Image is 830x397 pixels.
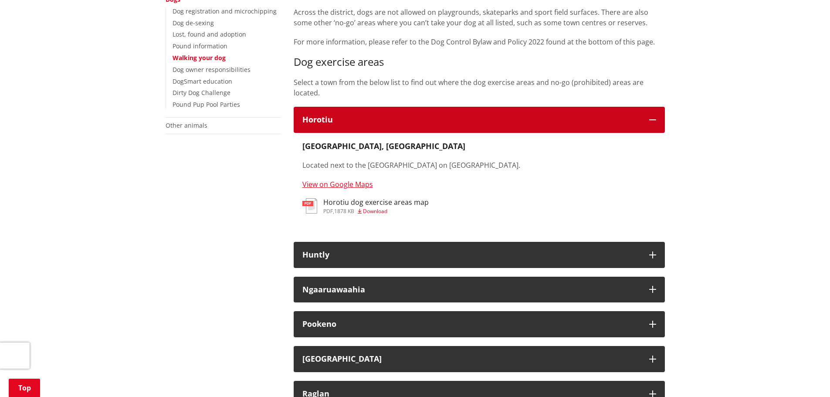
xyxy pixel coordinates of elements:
a: Horotiu dog exercise areas map pdf,1878 KB Download [302,198,429,214]
a: Dog registration and microchipping [173,7,277,15]
h3: [GEOGRAPHIC_DATA] [302,355,640,363]
p: Across the district, dogs are not allowed on playgrounds, skateparks and sport field surfaces. Th... [294,7,665,28]
button: Pookeno [294,311,665,337]
a: Pound Pup Pool Parties [173,100,240,109]
div: , [323,209,429,214]
p: For more information, please refer to the Dog Control Bylaw and Policy 2022 found at the bottom o... [294,37,665,47]
a: Dog owner responsibilities [173,65,251,74]
button: [GEOGRAPHIC_DATA] [294,346,665,372]
button: Ngaaruawaahia [294,277,665,303]
img: document-pdf.svg [302,198,317,214]
span: 1878 KB [334,207,354,215]
h3: Huntly [302,251,640,259]
a: DogSmart education [173,77,232,85]
a: View on Google Maps [302,180,373,189]
h3: Dog exercise areas [294,56,665,68]
p: Located next to the [GEOGRAPHIC_DATA] on [GEOGRAPHIC_DATA]. [302,160,656,170]
h3: Horotiu dog exercise areas map [323,198,429,207]
a: Pound information [173,42,227,50]
h3: Pookeno [302,320,640,329]
p: Select a town from the below list to find out where the dog exercise areas and no-go (prohibited)... [294,77,665,98]
button: Huntly [294,242,665,268]
a: Dirty Dog Challenge [173,88,230,97]
span: Download [363,207,387,215]
h3: Horotiu [302,115,640,124]
a: Other animals [166,121,207,129]
button: Horotiu [294,107,665,133]
h3: Ngaaruawaahia [302,285,640,294]
a: Lost, found and adoption [173,30,246,38]
iframe: Messenger Launcher [790,360,821,392]
span: pdf [323,207,333,215]
a: Dog de-sexing [173,19,214,27]
a: Top [9,379,40,397]
a: Walking your dog [173,54,226,62]
strong: [GEOGRAPHIC_DATA], [GEOGRAPHIC_DATA] [302,141,465,151]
